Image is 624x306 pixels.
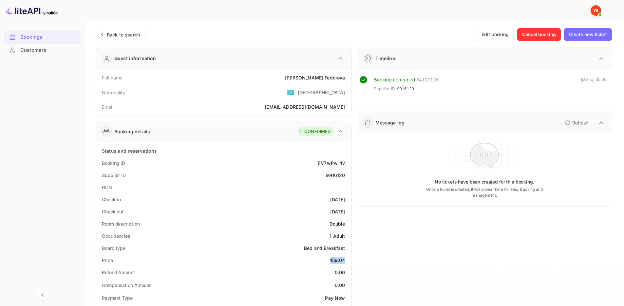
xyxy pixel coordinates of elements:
[517,28,561,41] button: Cancel booking
[298,89,345,96] div: [GEOGRAPHIC_DATA]
[4,44,81,57] div: Customers
[287,86,294,98] span: United States
[374,86,397,92] span: Supplier ID:
[102,220,140,227] div: Room description
[375,55,395,62] div: Timeline
[325,295,345,301] div: Pay Now
[330,257,345,264] div: 159.04
[102,269,135,276] div: Refund Amount
[435,179,534,185] p: No tickets have been created for this booking.
[102,160,125,166] div: Booking ID
[330,220,345,227] div: Double
[4,31,81,43] a: Bookings
[326,172,345,179] div: 9916120
[265,103,345,110] div: [EMAIL_ADDRESS][DOMAIN_NAME]
[114,128,150,135] div: Booking details
[20,33,78,41] div: Bookings
[416,76,439,84] div: # 4107126
[335,269,345,276] div: 0.00
[114,55,156,62] div: Guest information
[561,118,591,128] button: Refresh
[318,160,345,166] div: FV7wPw_4v
[102,147,157,154] div: Status and reservations
[102,184,112,191] div: HCN
[335,282,345,289] div: 0.00
[102,282,151,289] div: Compensation Amount
[102,89,125,96] div: Nationality
[416,186,553,198] p: Once a ticket is created, it will appear here for easy tracking and management.
[4,31,81,44] div: Bookings
[304,245,345,251] div: Bed and Breakfast
[102,245,125,251] div: Board type
[4,44,81,56] a: Customers
[397,86,414,92] span: 9916120
[572,119,588,126] p: Refresh
[374,76,415,84] div: Booking confirmed
[375,119,405,126] div: Message log
[37,289,48,301] button: Collapse navigation
[285,74,345,81] div: [PERSON_NAME] Fedorova
[330,208,345,215] div: [DATE]
[107,31,140,38] div: Back to search
[102,295,133,301] div: Payment Type
[102,257,113,264] div: Price
[330,196,345,203] div: [DATE]
[581,76,607,95] div: [DATE] 00:30
[102,196,121,203] div: Check-in
[476,28,514,41] button: Edit booking
[20,47,78,54] div: Customers
[564,28,612,41] button: Create new ticket
[102,74,123,81] div: Full name
[102,208,123,215] div: Check out
[102,103,113,110] div: Email
[299,128,331,135] div: CONFIRMED
[102,172,126,179] div: Supplier ID
[591,5,601,16] img: Yandex Support
[5,5,58,16] img: LiteAPI logo
[102,232,130,239] div: Occupancies
[330,232,345,239] div: 1 Adult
